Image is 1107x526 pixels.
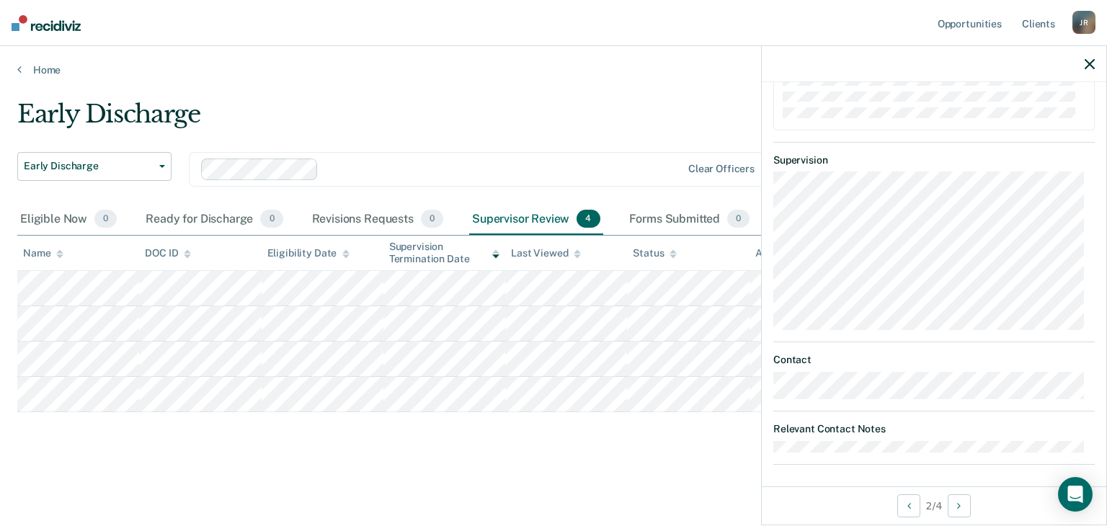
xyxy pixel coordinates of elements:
button: Next Opportunity [948,494,971,517]
div: Early Discharge [17,99,848,141]
span: 0 [421,210,443,228]
div: Supervisor Review [469,204,603,236]
span: 0 [94,210,117,228]
span: 0 [260,210,283,228]
div: Assigned to [755,247,823,259]
a: Home [17,63,1090,76]
div: DOC ID [145,247,191,259]
div: Clear officers [688,163,755,175]
dt: Relevant Contact Notes [773,423,1095,435]
button: Previous Opportunity [897,494,920,517]
dt: Supervision [773,154,1095,166]
div: Eligible Now [17,204,120,236]
div: Status [633,247,677,259]
img: Recidiviz [12,15,81,31]
div: Last Viewed [511,247,581,259]
span: 4 [577,210,600,228]
div: Forms Submitted [626,204,753,236]
div: Ready for Discharge [143,204,285,236]
span: Early Discharge [24,160,154,172]
div: Name [23,247,63,259]
div: 2 / 4 [762,486,1106,525]
div: Eligibility Date [267,247,350,259]
div: Supervision Termination Date [389,241,499,265]
div: Revisions Requests [309,204,446,236]
dt: Contact [773,354,1095,366]
span: 0 [727,210,750,228]
div: J R [1072,11,1095,34]
div: Open Intercom Messenger [1058,477,1093,512]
